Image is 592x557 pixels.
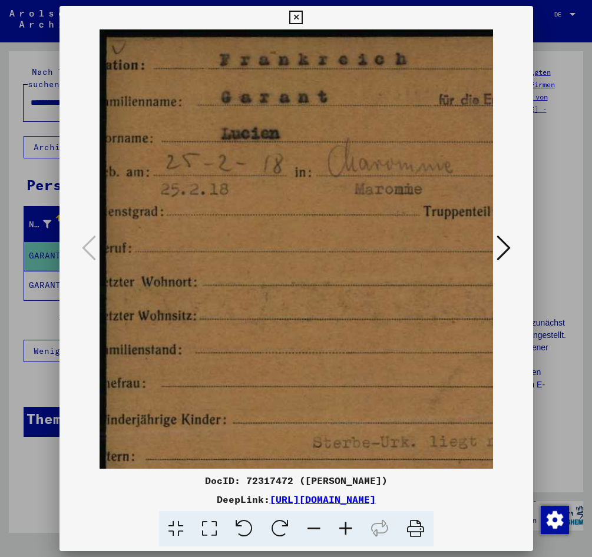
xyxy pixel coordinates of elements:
[59,492,533,506] div: DeepLink:
[541,506,569,534] img: Zustimmung ändern
[270,493,376,505] a: [URL][DOMAIN_NAME]
[540,505,568,533] div: Zustimmung ändern
[59,473,533,488] div: DocID: 72317472 ([PERSON_NAME])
